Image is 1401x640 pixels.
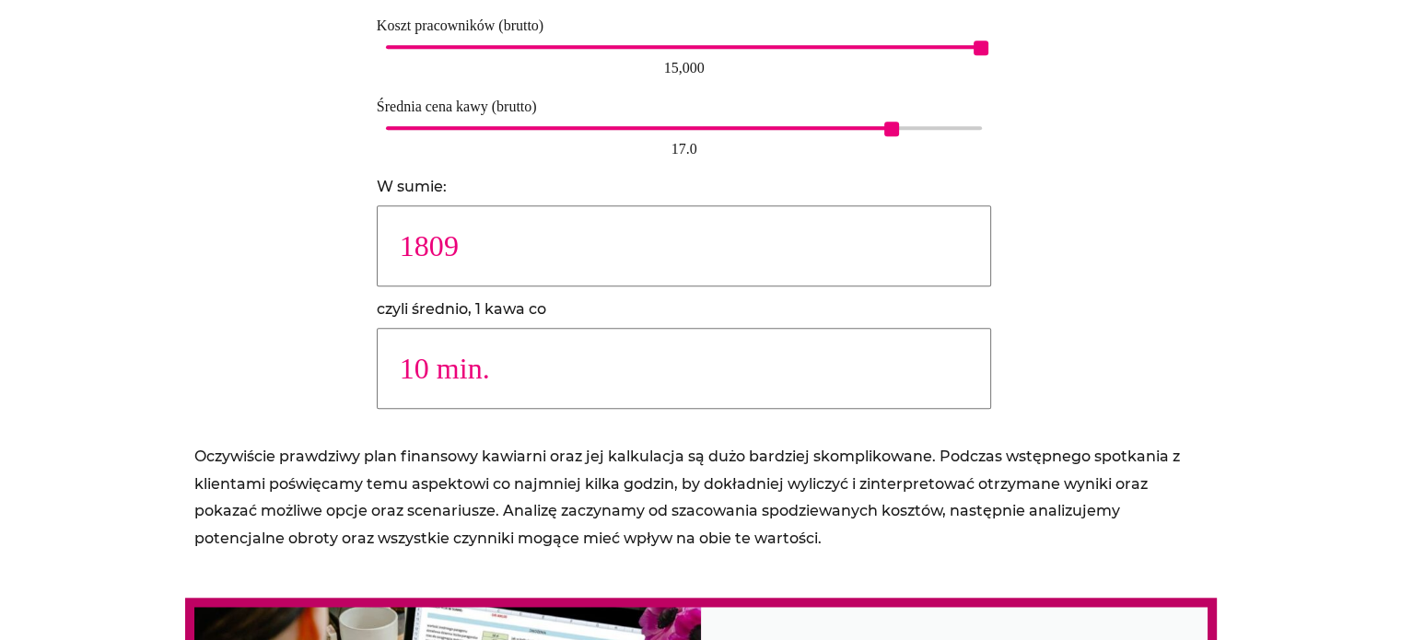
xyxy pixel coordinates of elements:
label: czyli średnio, 1 kawa co [377,300,546,318]
div: 15,000 [386,53,983,83]
input: czyli średnio, 1 kawa co [377,328,992,409]
input: W sumie: [377,205,992,286]
div: 17.0 [386,134,983,164]
p: Oczywiście prawdziwy plan finansowy kawiarni oraz jej kalkulacja są dużo bardziej skomplikowane. ... [194,443,1208,553]
label: Koszt pracowników (brutto) [377,17,543,33]
label: Średnia cena kawy (brutto) [377,99,537,114]
label: W sumie: [377,178,447,195]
